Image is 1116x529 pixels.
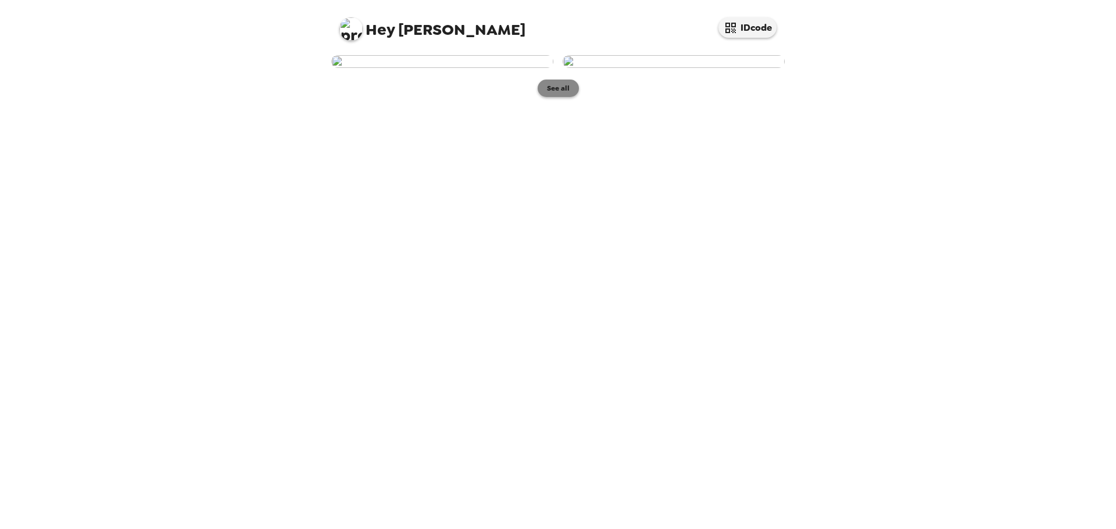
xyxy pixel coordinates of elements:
img: user-276614 [563,55,785,68]
span: [PERSON_NAME] [339,12,525,38]
img: user-276775 [331,55,553,68]
img: profile pic [339,17,363,41]
button: IDcode [718,17,777,38]
span: Hey [366,19,395,40]
button: See all [538,80,579,97]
